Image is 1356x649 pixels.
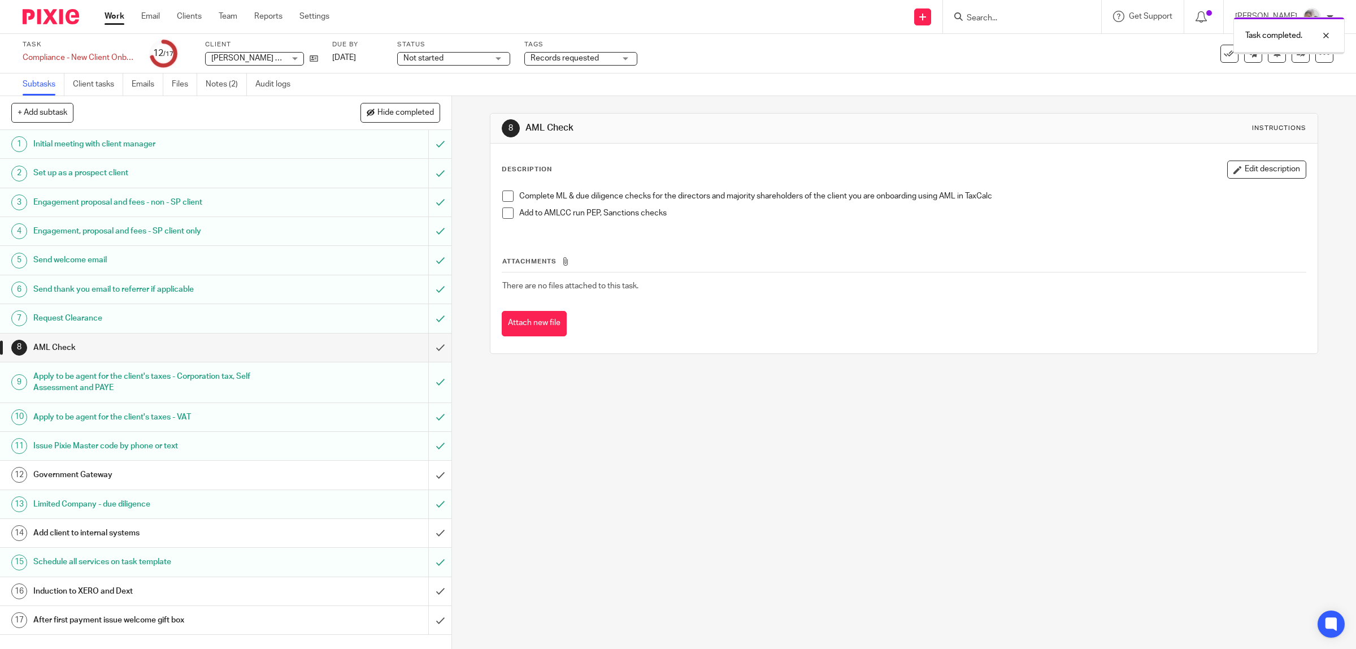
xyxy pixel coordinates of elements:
div: 14 [11,525,27,541]
h1: Issue Pixie Master code by phone or text [33,438,289,455]
div: 6 [11,282,27,297]
a: Team [219,11,237,22]
small: /17 [163,51,173,57]
label: Tags [524,40,637,49]
a: Files [172,73,197,96]
h1: Request Clearance [33,310,289,327]
div: 11 [11,438,27,454]
h1: AML Check [525,122,928,134]
div: 8 [502,119,520,137]
a: Notes (2) [206,73,247,96]
span: Not started [403,54,444,62]
div: 4 [11,223,27,239]
div: 7 [11,310,27,326]
label: Status [397,40,510,49]
h1: Send welcome email [33,252,289,269]
img: Pixie [23,9,79,24]
p: Task completed. [1245,30,1302,41]
a: Emails [132,73,163,96]
img: me.jpg [1303,8,1321,26]
h1: Initial meeting with client manager [33,136,289,153]
label: Task [23,40,136,49]
h1: Engagement, proposal and fees - SP client only [33,223,289,240]
div: 12 [11,467,27,483]
span: Hide completed [377,109,434,118]
div: 8 [11,340,27,356]
div: 12 [153,47,173,60]
div: Instructions [1252,124,1306,133]
h1: Send thank you email to referrer if applicable [33,281,289,298]
p: Complete ML & due diligence checks for the directors and majority shareholders of the client you ... [519,191,1306,202]
span: [PERSON_NAME] T/A LJF Engineering Services [211,54,379,62]
div: 16 [11,583,27,599]
div: 3 [11,194,27,210]
a: Work [105,11,124,22]
span: [DATE] [332,54,356,62]
div: 2 [11,166,27,181]
h1: Add client to internal systems [33,525,289,542]
h1: Induction to XERO and Dext [33,583,289,600]
a: Reports [254,11,282,22]
a: Subtasks [23,73,64,96]
span: Records requested [531,54,599,62]
div: 10 [11,409,27,425]
div: 1 [11,136,27,152]
h1: Limited Company - due diligence [33,496,289,513]
h1: Apply to be agent for the client's taxes - VAT [33,409,289,426]
label: Client [205,40,318,49]
h1: After first payment issue welcome gift box [33,612,289,629]
button: Attach new file [502,311,567,336]
h1: Government Gateway [33,466,289,483]
span: There are no files attached to this task. [502,282,638,290]
div: 5 [11,253,27,269]
label: Due by [332,40,383,49]
div: 9 [11,374,27,390]
p: Add to AMLCC run PEP, Sanctions checks [519,207,1306,219]
h1: AML Check [33,339,289,356]
h1: Set up as a prospect client [33,165,289,181]
h1: Schedule all services on task template [33,553,289,570]
div: 17 [11,612,27,628]
span: Attachments [502,258,557,265]
h1: Engagement proposal and fees - non - SP client [33,194,289,211]
button: Edit description [1227,161,1306,179]
a: Audit logs [255,73,299,96]
a: Clients [177,11,202,22]
a: Client tasks [73,73,123,96]
div: 15 [11,555,27,570]
h1: Apply to be agent for the client's taxes - Corporation tax, Self Assessment and PAYE [33,368,289,397]
button: + Add subtask [11,103,73,122]
p: Description [502,165,552,174]
div: 13 [11,496,27,512]
a: Email [141,11,160,22]
a: Settings [299,11,329,22]
div: Compliance - New Client Onboarding [23,52,136,63]
button: Hide completed [360,103,440,122]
